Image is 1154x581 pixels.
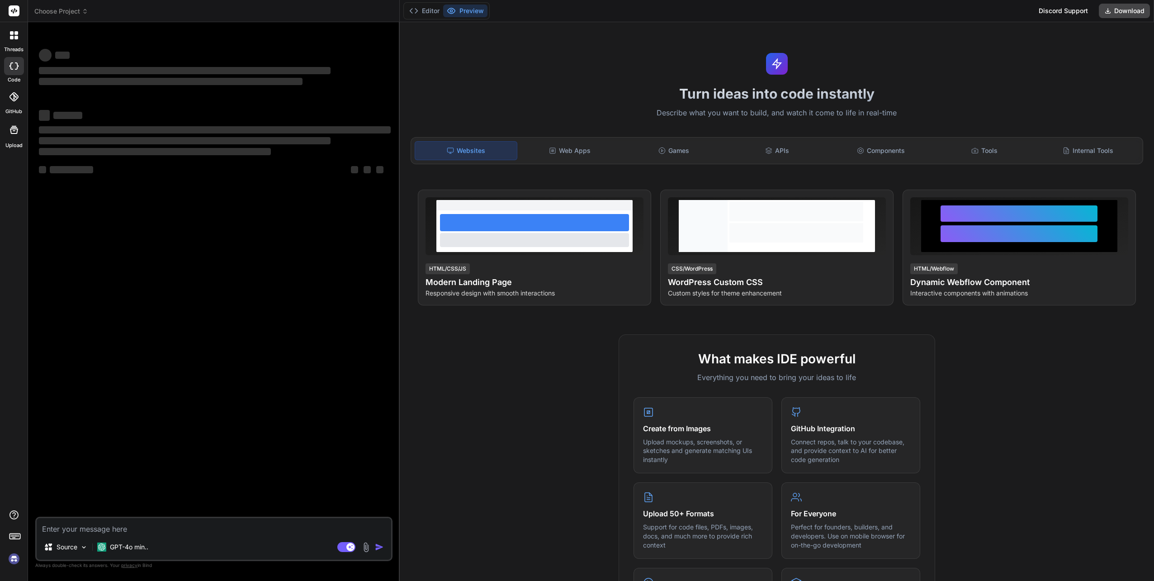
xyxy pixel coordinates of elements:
h1: Turn ideas into code instantly [405,86,1149,102]
span: ‌ [39,126,391,133]
span: ‌ [53,112,82,119]
h4: WordPress Custom CSS [668,276,886,289]
p: Source [57,543,77,552]
span: ‌ [39,49,52,62]
span: ‌ [364,166,371,173]
span: ‌ [50,166,93,173]
h2: What makes IDE powerful [634,349,920,368]
div: Websites [415,141,517,160]
span: ‌ [39,137,331,144]
span: ‌ [351,166,358,173]
span: ‌ [39,166,46,173]
p: Support for code files, PDFs, images, docs, and much more to provide rich context [643,523,763,549]
h4: Create from Images [643,423,763,434]
p: Describe what you want to build, and watch it come to life in real-time [405,107,1149,119]
p: Interactive components with animations [910,289,1128,298]
div: APIs [726,141,828,160]
p: Perfect for founders, builders, and developers. Use on mobile browser for on-the-go development [791,523,911,549]
span: Choose Project [34,7,88,16]
h4: Dynamic Webflow Component [910,276,1128,289]
h4: For Everyone [791,508,911,519]
span: ‌ [39,110,50,121]
span: ‌ [39,148,271,155]
p: Responsive design with smooth interactions [426,289,643,298]
img: Pick Models [80,543,88,551]
h4: Modern Landing Page [426,276,643,289]
div: Web Apps [519,141,621,160]
img: GPT-4o mini [97,543,106,552]
img: icon [375,543,384,552]
label: threads [4,46,24,53]
span: ‌ [376,166,383,173]
div: HTML/Webflow [910,263,958,274]
img: signin [6,551,22,567]
div: Components [830,141,932,160]
p: Upload mockups, screenshots, or sketches and generate matching UIs instantly [643,438,763,464]
button: Editor [406,5,443,17]
h4: GitHub Integration [791,423,911,434]
span: ‌ [39,78,303,85]
button: Download [1099,4,1150,18]
h4: Upload 50+ Formats [643,508,763,519]
p: Everything you need to bring your ideas to life [634,372,920,383]
p: Always double-check its answers. Your in Bind [35,561,393,570]
button: Preview [443,5,487,17]
label: GitHub [5,108,22,115]
div: CSS/WordPress [668,263,716,274]
span: privacy [121,562,137,568]
img: attachment [361,542,371,552]
span: ‌ [39,67,331,74]
div: Discord Support [1033,4,1093,18]
div: Games [623,141,724,160]
p: Connect repos, talk to your codebase, and provide context to AI for better code generation [791,438,911,464]
label: Upload [5,142,23,149]
div: Tools [934,141,1036,160]
p: GPT-4o min.. [110,543,148,552]
p: Custom styles for theme enhancement [668,289,886,298]
div: HTML/CSS/JS [426,263,470,274]
label: code [8,76,20,84]
span: ‌ [55,52,70,59]
div: Internal Tools [1037,141,1139,160]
